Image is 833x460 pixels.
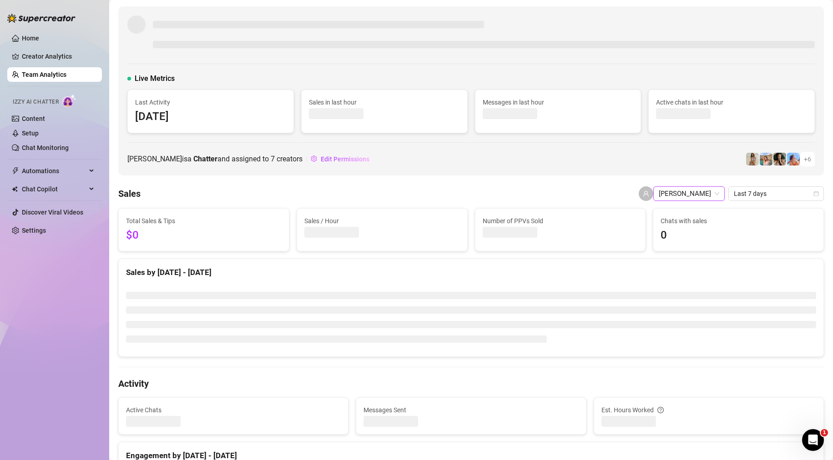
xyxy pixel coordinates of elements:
span: calendar [813,191,819,196]
span: Chat Copilot [22,182,86,196]
span: Active chats in last hour [656,97,807,107]
span: Total Sales & Tips [126,216,282,226]
span: Last Activity [135,97,286,107]
span: Last 7 days [734,187,818,200]
span: thunderbolt [12,167,19,175]
img: Chat Copilot [12,186,18,192]
div: Sales by [DATE] - [DATE] [126,266,816,279]
button: Edit Permissions [310,152,370,166]
span: Number of PPVs Sold [483,216,638,226]
a: Creator Analytics [22,49,95,64]
img: Marabest [760,153,772,165]
span: Edit Permissions [321,155,369,163]
h4: Sales [118,187,141,200]
span: 0 [661,227,816,244]
span: Automations [22,164,86,178]
span: 7 [271,155,275,163]
span: [PERSON_NAME] is a and assigned to creators [127,153,303,165]
span: Messages in last hour [483,97,634,107]
a: Setup [22,130,39,137]
span: + 6 [804,154,811,164]
a: Discover Viral Videos [22,209,83,216]
img: Zoey [746,153,759,165]
h4: Activity [118,377,824,390]
b: Chatter [193,155,217,163]
span: [DATE] [135,108,286,125]
span: user [643,190,649,197]
span: Active Chats [126,405,341,415]
span: 1 [821,429,828,436]
span: Chats with sales [661,216,816,226]
span: Live Metrics [135,73,175,84]
img: logo-BBDzfeDw.svg [7,14,76,23]
span: question-circle [657,405,664,415]
a: Team Analytics [22,71,66,78]
span: setting [311,155,317,162]
span: Sales in last hour [309,97,460,107]
a: Chat Monitoring [22,144,69,151]
span: Messages Sent [363,405,578,415]
iframe: Intercom live chat [802,429,824,451]
a: Content [22,115,45,122]
span: Marty [659,187,719,200]
img: OLIVIA [787,153,800,165]
span: Izzy AI Chatter [13,98,59,106]
img: Allie [773,153,786,165]
span: $0 [126,227,282,244]
a: Settings [22,227,46,234]
div: Est. Hours Worked [601,405,816,415]
img: AI Chatter [62,94,76,107]
a: Home [22,35,39,42]
span: Sales / Hour [304,216,460,226]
